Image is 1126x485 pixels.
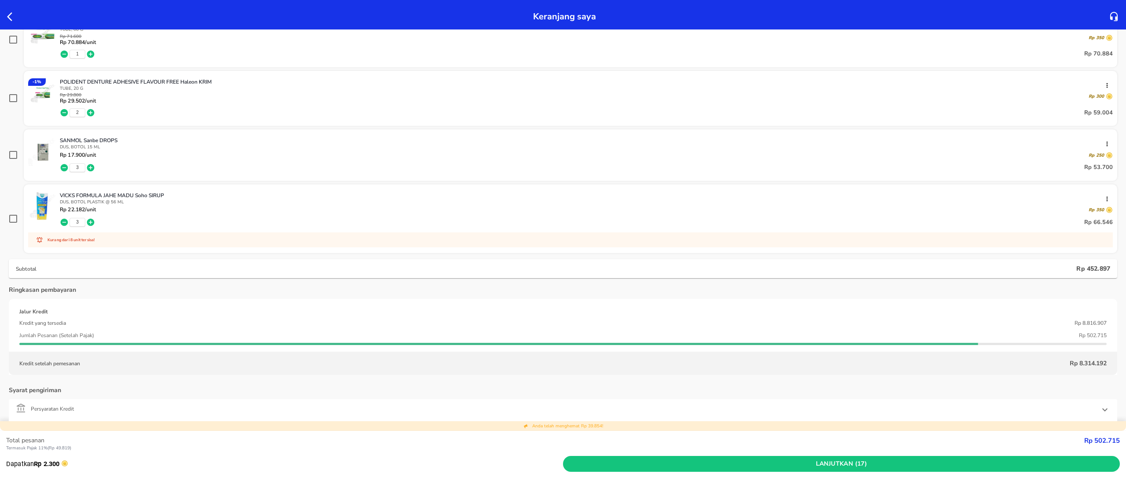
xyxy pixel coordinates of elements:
button: Lanjutkan (17) [563,456,1120,472]
p: Rp 70.884 /unit [60,39,96,45]
div: Persyaratan Kredit [9,399,1117,420]
img: total discount [523,423,529,429]
p: Kredit yang tersedia [19,319,66,327]
p: DUS, BOTOL PLASTIK @ 56 ML [60,199,1113,205]
p: Rp 22.182 /unit [60,206,96,213]
p: Rp 8.314.192 [1070,359,1107,368]
p: Rp 452.897 [1076,265,1110,273]
p: Rp 70.884 [1084,49,1113,59]
p: Subtotal [16,265,1076,272]
p: Rp 502.715 [1079,331,1107,339]
p: Rp 29.502 /unit [60,98,96,104]
img: POLIDENT DENTURE ADHESIVE FLAVOUR FREE Haleon KRIM [28,78,57,107]
p: Keranjang saya [533,9,596,24]
p: TUBE, 60 G [60,26,1113,33]
p: Persyaratan Kredit [31,405,74,413]
div: - 1 % [28,78,46,86]
span: Lanjutkan (17) [567,459,1116,470]
p: Rp 66.546 [1084,217,1113,228]
button: 1 [76,51,79,57]
p: Kredit setelah pemesanan [19,360,80,367]
p: Ringkasan pembayaran [9,285,76,294]
p: Jumlah Pesanan (Setelah Pajak) [19,331,94,339]
p: VICKS FORMULA JAHE MADU Soho SIRUP [60,192,1106,199]
p: Dapatkan [6,459,563,469]
p: SANMOL Sanbe DROPS [60,137,1106,144]
button: 3 [76,165,79,171]
button: 3 [76,219,79,225]
div: Kurang dari 8 unit tersisa! [28,232,1113,247]
strong: Rp 2.300 [34,460,59,468]
p: Rp 8.816.907 [1075,319,1107,327]
p: Total pesanan [6,436,1084,445]
p: Rp 350 [1089,35,1104,41]
p: POLIDENT DENTURE ADHESIVE FLAVOUR FREE Haleon KRIM [60,78,1106,85]
strong: Rp 502.715 [1084,436,1120,445]
p: Jalur Kredit [19,308,48,316]
p: Rp 350 [1089,207,1104,213]
p: Syarat pengiriman [9,386,61,395]
p: Rp 53.700 [1084,162,1113,173]
p: TUBE, 20 G [60,85,1113,92]
button: 2 [76,110,79,116]
p: Rp 250 [1089,152,1104,158]
p: Rp 71.600 [60,34,96,39]
p: Rp 300 [1089,93,1104,99]
p: Rp 59.004 [1084,107,1113,118]
img: POLIDENT DENTURE ADHESIVE FLAVOUR FREE Haleon KRIM [28,19,57,48]
p: Rp 17.900 /unit [60,152,96,158]
p: Rp 29.800 [60,93,96,98]
img: VICKS FORMULA JAHE MADU Soho SIRUP [28,192,57,221]
p: DUS, BOTOL 15 ML [60,144,1113,150]
p: Termasuk Pajak 11% ( Rp 49.819 ) [6,445,1084,452]
img: SANMOL Sanbe DROPS [28,137,57,166]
